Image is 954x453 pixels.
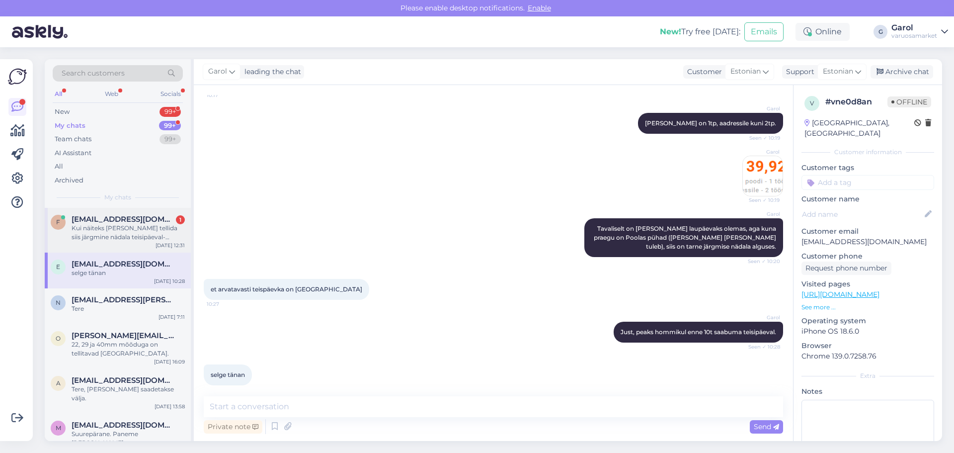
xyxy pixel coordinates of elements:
[159,313,185,321] div: [DATE] 7:11
[683,67,722,77] div: Customer
[103,88,120,100] div: Web
[887,96,931,107] span: Offline
[55,121,85,131] div: My chats
[56,424,61,432] span: m
[72,269,185,277] div: selge tänan
[801,262,891,275] div: Request phone number
[891,32,937,40] div: varuosamarket
[825,96,887,108] div: # vne0d8an
[801,341,934,351] p: Browser
[72,260,175,269] span: elmar.liivat79@gmail.com
[56,218,60,226] span: f
[56,379,61,387] span: a
[801,386,934,397] p: Notes
[782,67,814,77] div: Support
[802,209,923,220] input: Add name
[159,121,181,131] div: 99+
[801,226,934,237] p: Customer email
[72,376,175,385] span: artjomuisk48@gmail.com
[55,148,91,158] div: AI Assistant
[176,215,185,224] div: 1
[801,194,934,204] p: Customer name
[743,210,780,218] span: Garol
[801,163,934,173] p: Customer tags
[72,430,185,448] div: Suurepärane. Paneme [PERSON_NAME].
[207,300,244,308] span: 10:27
[804,118,914,139] div: [GEOGRAPHIC_DATA], [GEOGRAPHIC_DATA]
[801,290,879,299] a: [URL][DOMAIN_NAME]
[55,134,91,144] div: Team chats
[801,371,934,380] div: Extra
[72,224,185,242] div: Kui näiteks [PERSON_NAME] tellida siis järgmine nädala teisipäeval-kolmapäeval [PERSON_NAME]?
[742,148,780,156] span: Garol
[754,422,779,431] span: Send
[810,99,814,107] span: v
[871,65,933,79] div: Archive chat
[795,23,850,41] div: Online
[72,421,175,430] span: mart.ligi@yahoo.com
[55,107,70,117] div: New
[743,105,780,112] span: Garol
[53,88,64,100] div: All
[155,403,185,410] div: [DATE] 13:58
[743,314,780,321] span: Garol
[56,299,61,306] span: n
[801,279,934,289] p: Visited pages
[660,26,740,38] div: Try free [DATE]:
[645,119,776,127] span: [PERSON_NAME] on 1tp, aadressile kuni 2tp.
[801,303,934,312] p: See more ...
[207,386,244,393] span: 10:28
[72,385,185,403] div: Tere, [PERSON_NAME] saadetakse välja.
[891,24,948,40] a: Garolvaruosamarket
[621,328,776,336] span: Just, peaks hommikul enne 10t saabuma teisipäeval.
[801,316,934,326] p: Operating system
[744,22,784,41] button: Emails
[72,331,175,340] span: onopa.raido@gmail.com
[62,68,125,79] span: Search customers
[154,277,185,285] div: [DATE] 10:28
[8,67,27,86] img: Askly Logo
[208,66,227,77] span: Garol
[660,27,681,36] b: New!
[240,67,301,77] div: leading the chat
[156,242,185,249] div: [DATE] 12:31
[743,258,780,265] span: Seen ✓ 10:20
[742,196,780,204] span: Seen ✓ 10:19
[801,237,934,247] p: [EMAIL_ADDRESS][DOMAIN_NAME]
[204,420,262,434] div: Private note
[874,25,887,39] div: G
[72,295,175,304] span: nikolski.vladimir@gmail.com
[154,358,185,365] div: [DATE] 16:09
[743,156,783,196] img: Attachment
[104,193,131,202] span: My chats
[801,148,934,157] div: Customer information
[525,3,554,12] span: Enable
[159,107,181,117] div: 99+
[743,134,780,142] span: Seen ✓ 10:19
[594,225,778,250] span: Tavaliselt on [PERSON_NAME] laupäevaks olemas, aga kuna praegu on Poolas pühad ([PERSON_NAME] [PE...
[823,66,853,77] span: Estonian
[72,304,185,313] div: Tere
[56,263,60,271] span: e
[801,351,934,362] p: Chrome 139.0.7258.76
[211,371,245,378] span: selge tänan
[159,88,183,100] div: Socials
[730,66,761,77] span: Estonian
[72,215,175,224] span: frostdetail.co2@gmail.com
[743,343,780,351] span: Seen ✓ 10:28
[72,340,185,358] div: 22, 29 ja 40mm mõõduga on tellitavad [GEOGRAPHIC_DATA].
[56,335,61,342] span: o
[211,285,362,293] span: et arvatavasti teispäevka on [GEOGRAPHIC_DATA]
[55,162,63,172] div: All
[801,251,934,262] p: Customer phone
[801,326,934,337] p: iPhone OS 18.6.0
[159,134,181,144] div: 99+
[207,91,244,99] span: 10:17
[55,176,83,185] div: Archived
[801,175,934,190] input: Add a tag
[891,24,937,32] div: Garol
